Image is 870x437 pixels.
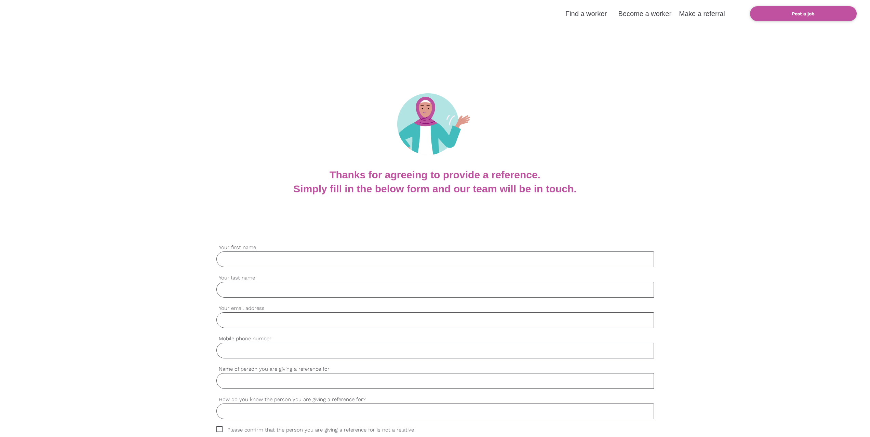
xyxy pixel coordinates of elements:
a: Make a referral [679,10,725,17]
span: Please confirm that the person you are giving a reference for is not a relative [216,426,427,434]
a: Become a worker [618,10,671,17]
a: Post a job [750,6,857,21]
label: How do you know the person you are giving a reference for? [216,396,654,404]
a: Find a worker [565,10,607,17]
label: Your first name [216,244,654,251]
b: Thanks for agreeing to provide a reference. [330,169,540,180]
label: Your last name [216,274,654,282]
label: Name of person you are giving a reference for [216,365,654,373]
b: Simply fill in the below form and our team will be in touch. [293,183,576,194]
b: Post a job [792,11,815,16]
label: Mobile phone number [216,335,654,343]
label: Your email address [216,304,654,312]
